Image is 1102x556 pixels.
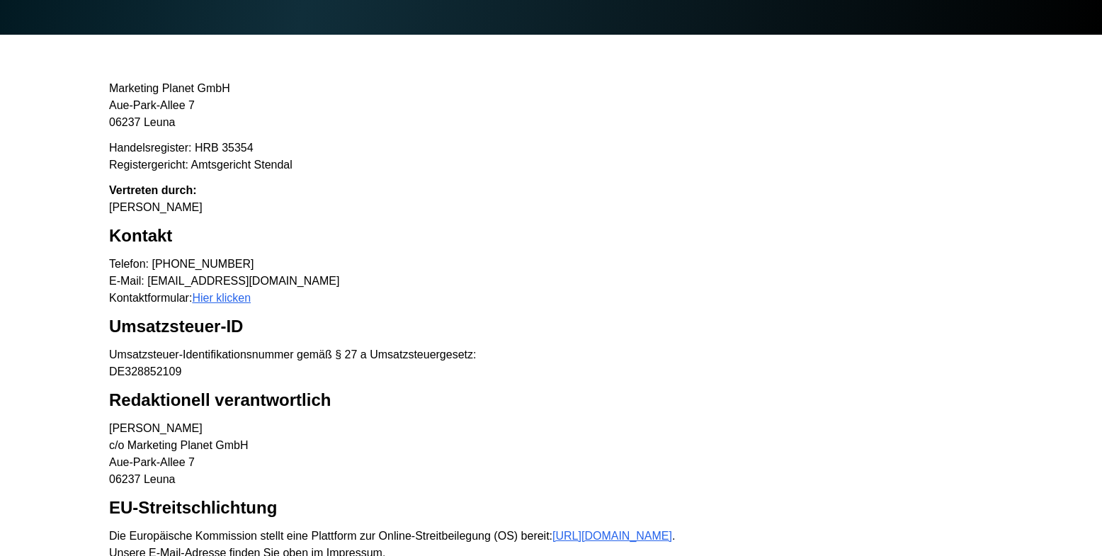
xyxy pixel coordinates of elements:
h2: EU-Streitschlichtung [109,497,993,519]
h2: Kontakt [109,225,993,247]
h2: Umsatzsteuer-ID [109,315,993,338]
a: Hier klicken [192,292,251,304]
strong: Vertreten durch: [109,184,197,196]
p: Handelsregister: HRB 35354 Registergericht: Amtsgericht Stendal [109,140,993,174]
p: Umsatzsteuer-Identifikationsnummer gemäß § 27 a Umsatzsteuergesetz: DE328852109 [109,346,993,380]
p: [PERSON_NAME] [109,182,993,216]
h2: Redaktionell verantwortlich [109,389,993,412]
p: Telefon: [PHONE_NUMBER] E-Mail: [EMAIL_ADDRESS][DOMAIN_NAME] Kontaktformular: [109,256,993,307]
p: Marketing Planet GmbH Aue-Park-Allee 7 06237 Leuna [109,80,993,131]
a: [URL][DOMAIN_NAME] [552,530,672,542]
p: [PERSON_NAME] c/o Marketing Planet GmbH Aue-Park-Allee 7 06237 Leuna [109,420,993,488]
